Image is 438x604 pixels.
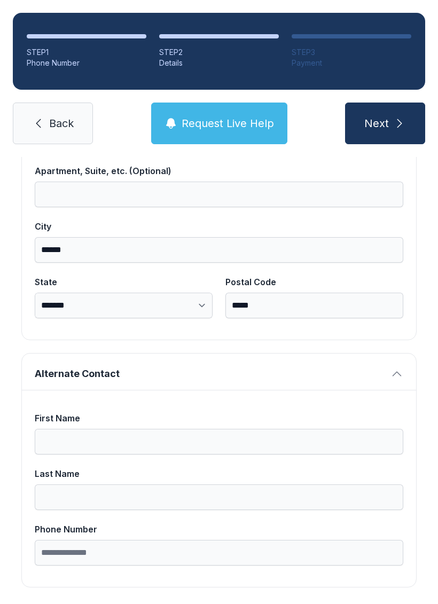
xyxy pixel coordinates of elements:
[159,47,279,58] div: STEP 2
[35,237,403,263] input: City
[225,276,403,288] div: Postal Code
[49,116,74,131] span: Back
[35,540,403,566] input: Phone Number
[159,58,279,68] div: Details
[22,354,416,390] button: Alternate Contact
[35,429,403,454] input: First Name
[27,58,146,68] div: Phone Number
[35,366,386,381] span: Alternate Contact
[35,484,403,510] input: Last Name
[292,47,411,58] div: STEP 3
[27,47,146,58] div: STEP 1
[182,116,274,131] span: Request Live Help
[292,58,411,68] div: Payment
[364,116,389,131] span: Next
[225,293,403,318] input: Postal Code
[35,164,403,177] div: Apartment, Suite, etc. (Optional)
[35,182,403,207] input: Apartment, Suite, etc. (Optional)
[35,276,213,288] div: State
[35,412,403,425] div: First Name
[35,467,403,480] div: Last Name
[35,523,403,536] div: Phone Number
[35,220,403,233] div: City
[35,293,213,318] select: State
